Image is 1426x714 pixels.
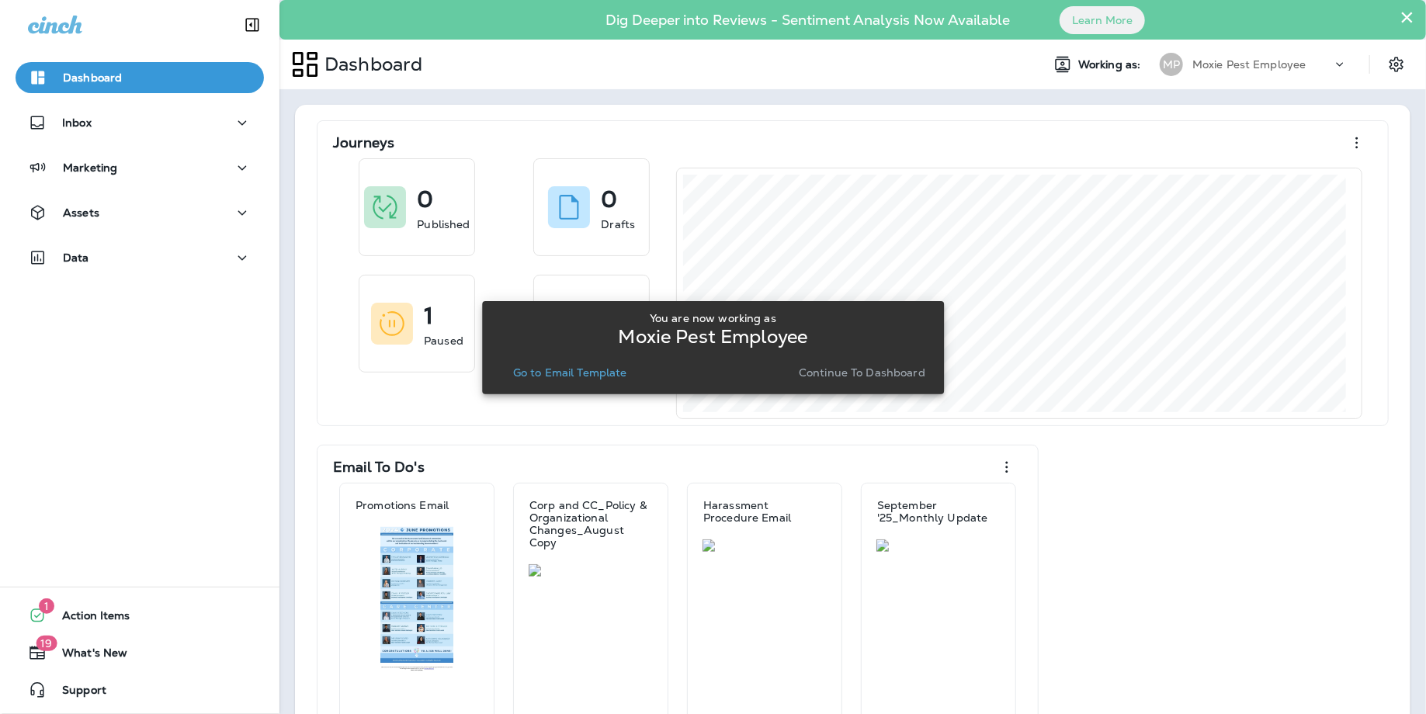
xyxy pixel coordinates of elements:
[16,637,264,668] button: 19What's New
[63,251,89,264] p: Data
[63,161,117,174] p: Marketing
[1078,58,1144,71] span: Working as:
[16,107,264,138] button: Inbox
[424,308,433,324] p: 1
[333,459,425,475] p: Email To Do's
[16,197,264,228] button: Assets
[63,206,99,219] p: Assets
[1160,53,1183,76] div: MP
[417,217,470,232] p: Published
[1383,50,1410,78] button: Settings
[355,527,479,672] img: 0f6b21e1-967a-47cc-93ec-5102952f438c.jpg
[16,674,264,705] button: Support
[62,116,92,129] p: Inbox
[16,242,264,273] button: Data
[16,600,264,631] button: 1Action Items
[39,598,54,614] span: 1
[1060,6,1145,34] button: Learn More
[16,152,264,183] button: Marketing
[47,684,106,702] span: Support
[36,636,57,651] span: 19
[1192,58,1306,71] p: Moxie Pest Employee
[799,366,925,379] p: Continue to Dashboard
[333,135,394,151] p: Journeys
[424,333,463,348] p: Paused
[16,62,264,93] button: Dashboard
[47,609,130,628] span: Action Items
[318,53,422,76] p: Dashboard
[793,362,932,383] button: Continue to Dashboard
[507,362,633,383] button: Go to Email Template
[231,9,274,40] button: Collapse Sidebar
[513,366,627,379] p: Go to Email Template
[650,312,776,324] p: You are now working as
[417,192,433,207] p: 0
[1400,5,1414,29] button: Close
[63,71,122,84] p: Dashboard
[356,499,449,511] p: Promotions Email
[619,331,808,343] p: Moxie Pest Employee
[47,646,127,665] span: What's New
